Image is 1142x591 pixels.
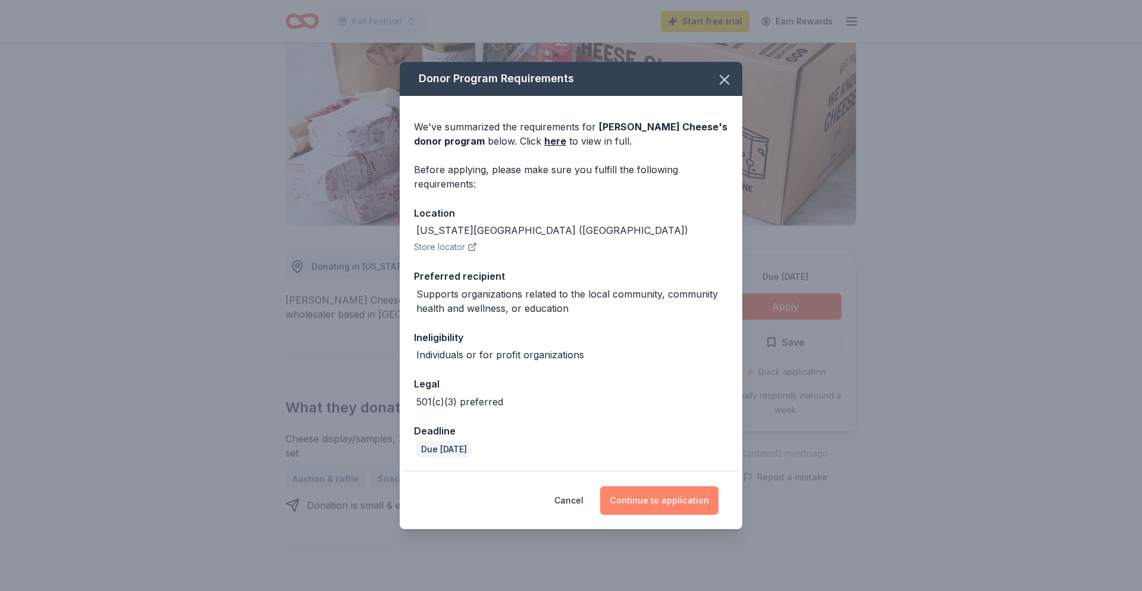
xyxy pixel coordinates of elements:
button: Cancel [554,486,583,515]
div: Donor Program Requirements [400,62,742,96]
button: Store locator [414,240,477,254]
div: 501(c)(3) preferred [416,395,503,409]
div: Before applying, please make sure you fulfill the following requirements: [414,162,728,191]
div: We've summarized the requirements for below. Click to view in full. [414,120,728,148]
div: [US_STATE][GEOGRAPHIC_DATA] ([GEOGRAPHIC_DATA]) [416,223,688,237]
button: Continue to application [600,486,719,515]
div: Deadline [414,423,728,439]
a: here [544,134,566,148]
div: Preferred recipient [414,268,728,284]
div: Location [414,205,728,221]
div: Individuals or for profit organizations [416,348,584,362]
div: Supports organizations related to the local community, community health and wellness, or education [416,287,728,315]
div: Due [DATE] [416,441,472,458]
div: Legal [414,376,728,392]
div: Ineligibility [414,330,728,345]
